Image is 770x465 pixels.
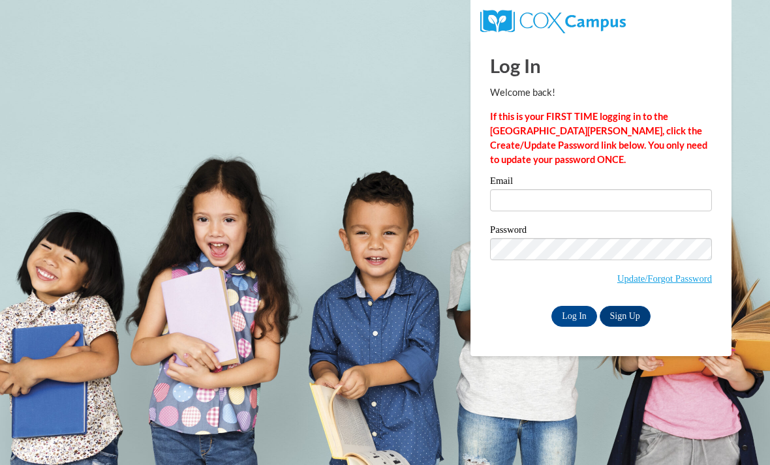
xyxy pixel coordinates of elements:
[600,306,651,327] a: Sign Up
[490,225,712,238] label: Password
[480,15,626,26] a: COX Campus
[617,273,712,284] a: Update/Forgot Password
[551,306,597,327] input: Log In
[490,85,712,100] p: Welcome back!
[480,10,626,33] img: COX Campus
[490,176,712,189] label: Email
[490,111,707,165] strong: If this is your FIRST TIME logging in to the [GEOGRAPHIC_DATA][PERSON_NAME], click the Create/Upd...
[490,52,712,79] h1: Log In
